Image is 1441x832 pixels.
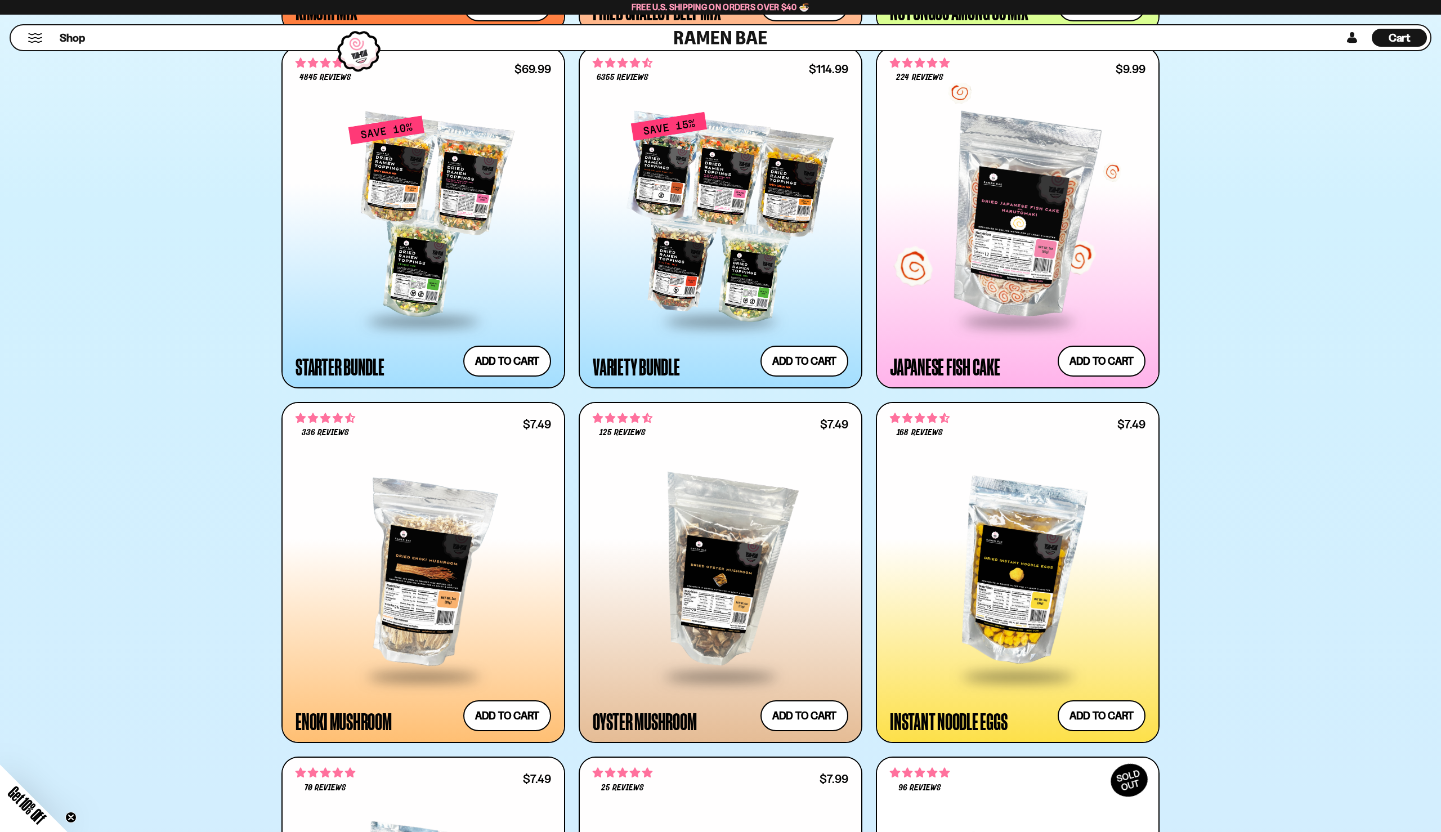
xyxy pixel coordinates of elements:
[599,428,646,437] span: 125 reviews
[1389,31,1411,44] span: Cart
[579,47,862,388] a: 4.63 stars 6355 reviews $114.99 Variety Bundle Add to cart
[5,783,49,827] span: Get 10% Off
[898,784,941,793] span: 96 reviews
[890,411,950,426] span: 4.73 stars
[579,402,862,744] a: 4.68 stars 125 reviews $7.49 Oyster Mushroom Add to cart
[1105,758,1153,803] div: SOLD OUT
[890,356,1000,377] div: Japanese Fish Cake
[296,356,384,377] div: Starter Bundle
[296,766,355,780] span: 4.90 stars
[597,73,648,82] span: 6355 reviews
[809,64,848,74] div: $114.99
[890,711,1007,731] div: Instant Noodle Eggs
[1372,25,1427,50] div: Cart
[302,428,349,437] span: 336 reviews
[593,711,696,731] div: Oyster Mushroom
[593,411,652,426] span: 4.68 stars
[463,346,551,377] button: Add to cart
[897,428,942,437] span: 168 reviews
[890,56,950,70] span: 4.76 stars
[1117,419,1145,430] div: $7.49
[820,419,848,430] div: $7.49
[632,2,810,12] span: Free U.S. Shipping on Orders over $40 🍜
[60,30,85,46] span: Shop
[890,766,950,780] span: 4.90 stars
[820,773,848,784] div: $7.99
[281,402,565,744] a: 4.53 stars 336 reviews $7.49 Enoki Mushroom Add to cart
[28,33,43,43] button: Mobile Menu Trigger
[296,411,355,426] span: 4.53 stars
[299,73,351,82] span: 4845 reviews
[593,56,652,70] span: 4.63 stars
[593,356,680,377] div: Variety Bundle
[514,64,551,74] div: $69.99
[296,711,392,731] div: Enoki Mushroom
[281,47,565,388] a: 4.71 stars 4845 reviews $69.99 Starter Bundle Add to cart
[601,784,644,793] span: 25 reviews
[65,812,77,823] button: Close teaser
[1058,700,1145,731] button: Add to cart
[523,419,551,430] div: $7.49
[1058,346,1145,377] button: Add to cart
[760,700,848,731] button: Add to cart
[896,73,943,82] span: 224 reviews
[305,784,346,793] span: 70 reviews
[876,47,1160,388] a: 4.76 stars 224 reviews $9.99 Japanese Fish Cake Add to cart
[1116,64,1145,74] div: $9.99
[60,29,85,47] a: Shop
[523,773,551,784] div: $7.49
[876,402,1160,744] a: 4.73 stars 168 reviews $7.49 Instant Noodle Eggs Add to cart
[463,700,551,731] button: Add to cart
[296,56,355,70] span: 4.71 stars
[593,766,652,780] span: 4.80 stars
[760,346,848,377] button: Add to cart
